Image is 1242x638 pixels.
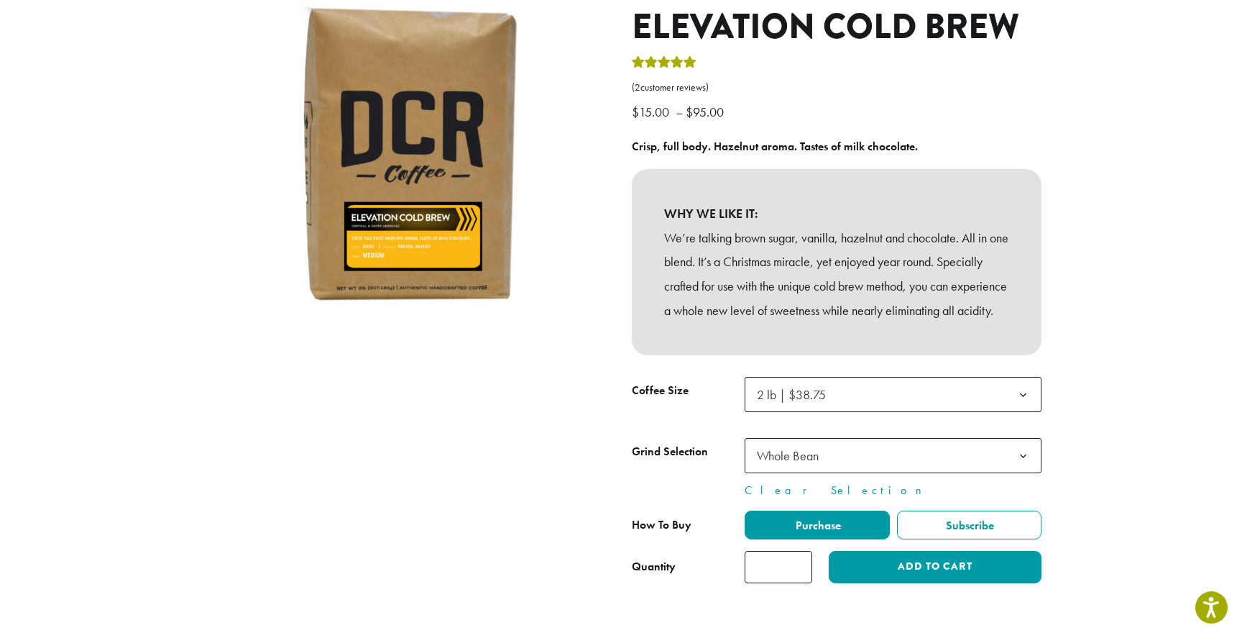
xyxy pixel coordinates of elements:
label: Grind Selection [632,442,745,462]
span: $ [686,104,693,120]
span: – [676,104,683,120]
input: Product quantity [745,551,812,583]
span: 2 lb | $38.75 [757,386,826,403]
span: How To Buy [632,517,691,532]
span: Purchase [793,518,841,533]
span: Whole Bean [757,447,819,464]
span: Subscribe [944,518,994,533]
span: 2 [635,81,640,94]
b: WHY WE LIKE IT: [664,201,1009,226]
bdi: 15.00 [632,104,673,120]
span: 2 lb | $38.75 [751,380,840,409]
span: Whole Bean [751,442,833,470]
button: Add to cart [829,551,1041,583]
span: $ [632,104,639,120]
span: 2 lb | $38.75 [745,377,1041,412]
a: (2customer reviews) [632,81,1041,95]
span: Whole Bean [745,438,1041,473]
h1: Elevation Cold Brew [632,6,1041,48]
a: Clear Selection [745,482,1041,499]
div: Rated 5.00 out of 5 [632,54,696,76]
label: Coffee Size [632,380,745,401]
bdi: 95.00 [686,104,727,120]
p: We’re talking brown sugar, vanilla, hazelnut and chocolate. All in one blend. It’s a Christmas mi... [664,226,1009,323]
div: Quantity [632,558,676,575]
b: Crisp, full body. Hazelnut aroma. Tastes of milk chocolate. [632,139,918,154]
